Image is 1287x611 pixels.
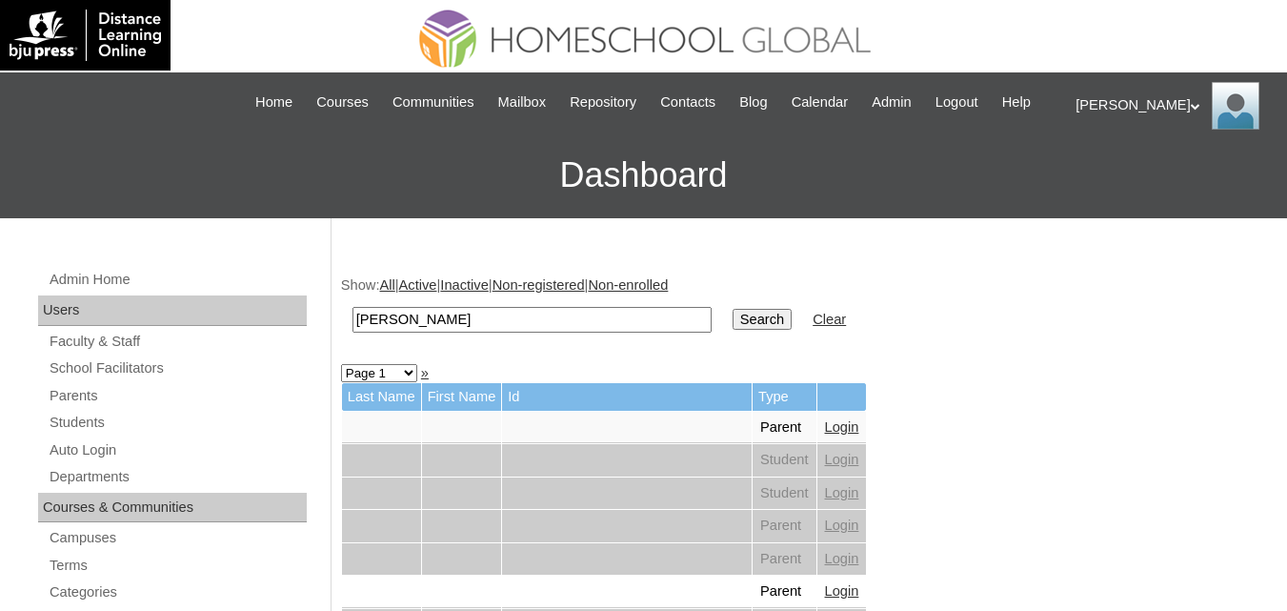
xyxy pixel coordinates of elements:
span: Blog [739,92,767,113]
span: Help [1002,92,1031,113]
a: Login [825,551,859,566]
span: Admin [872,92,912,113]
div: Users [38,295,307,326]
a: Inactive [440,277,489,293]
a: Login [825,419,859,435]
a: Non-registered [493,277,585,293]
span: Logout [935,92,978,113]
a: Login [825,485,859,500]
a: Logout [926,92,988,113]
td: Parent [753,412,816,444]
a: » [421,365,429,380]
a: Non-enrolled [588,277,668,293]
span: Home [255,92,292,113]
img: logo-white.png [10,10,161,61]
a: Login [825,583,859,599]
div: Courses & Communities [38,493,307,523]
a: All [379,277,394,293]
td: Last Name [342,383,421,411]
input: Search [733,309,792,330]
td: Parent [753,543,816,576]
span: Courses [316,92,369,113]
a: Students [48,411,307,435]
a: Communities [383,92,484,113]
h3: Dashboard [10,132,1277,218]
a: Auto Login [48,438,307,462]
td: Id [502,383,752,411]
td: Parent [753,510,816,542]
img: Ariane Ebuen [1212,82,1259,130]
a: Categories [48,580,307,604]
a: Repository [560,92,646,113]
a: Login [825,518,859,533]
a: Admin [862,92,921,113]
a: Terms [48,554,307,578]
a: Faculty & Staff [48,330,307,354]
td: Parent [753,576,816,608]
a: Active [399,277,437,293]
span: Repository [570,92,636,113]
a: Blog [730,92,776,113]
a: Help [993,92,1040,113]
span: Contacts [660,92,715,113]
a: Calendar [782,92,857,113]
a: Login [825,452,859,467]
a: School Facilitators [48,356,307,380]
a: Clear [813,312,846,327]
div: Show: | | | | [341,275,1268,343]
a: Mailbox [489,92,556,113]
a: Contacts [651,92,725,113]
span: Mailbox [498,92,547,113]
span: Calendar [792,92,848,113]
a: Admin Home [48,268,307,292]
a: Home [246,92,302,113]
input: Search [352,307,712,333]
td: Student [753,478,816,510]
div: [PERSON_NAME] [1076,82,1268,130]
span: Communities [392,92,474,113]
td: Student [753,444,816,477]
a: Departments [48,465,307,489]
a: Campuses [48,526,307,550]
td: First Name [422,383,502,411]
a: Parents [48,384,307,408]
a: Courses [307,92,378,113]
td: Type [753,383,816,411]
